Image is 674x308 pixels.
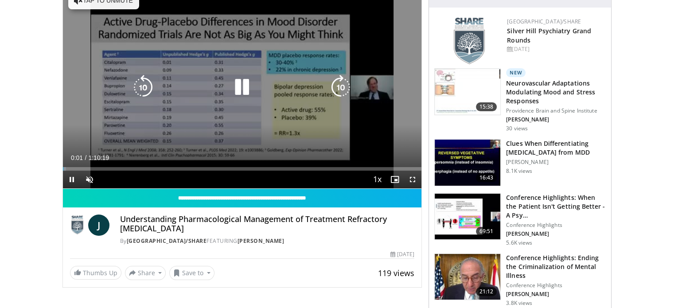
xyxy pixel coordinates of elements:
[238,237,284,245] a: [PERSON_NAME]
[506,139,606,157] h3: Clues When Differentiating [MEDICAL_DATA] from MDD
[63,171,81,188] button: Pause
[434,253,606,307] a: 21:12 Conference Highlights: Ending the Criminalization of Mental Illness Conference Highlights [...
[81,171,98,188] button: Unmute
[506,222,606,229] p: Conference Highlights
[506,107,606,114] p: Providence Brain and Spine Institute
[434,193,606,246] a: 69:51 Conference Highlights: When the Patient Isn't Getting Better - A Psy… Conference Highlights...
[507,18,581,25] a: [GEOGRAPHIC_DATA]/SHARE
[454,18,485,64] img: f8aaeb6d-318f-4fcf-bd1d-54ce21f29e87.png.150x105_q85_autocrop_double_scale_upscale_version-0.2.png
[435,254,500,300] img: 1419e6f0-d69a-482b-b3ae-1573189bf46e.150x105_q85_crop-smart_upscale.jpg
[120,237,415,245] div: By FEATURING
[368,171,386,188] button: Playback Rate
[71,154,83,161] span: 0:01
[506,168,532,175] p: 8.1K views
[378,268,414,278] span: 119 views
[506,239,532,246] p: 5.6K views
[476,102,497,111] span: 15:38
[476,287,497,296] span: 21:12
[506,300,532,307] p: 3.8K views
[434,68,606,132] a: 15:38 New Neurovascular Adaptations Modulating Mood and Stress Responses Providence Brain and Spi...
[506,230,606,238] p: [PERSON_NAME]
[70,214,85,236] img: Silver Hill Hospital/SHARE
[506,253,606,280] h3: Conference Highlights: Ending the Criminalization of Mental Illness
[506,116,606,123] p: [PERSON_NAME]
[434,139,606,186] a: 16:43 Clues When Differentiating [MEDICAL_DATA] from MDD [PERSON_NAME] 8.1K views
[404,171,421,188] button: Fullscreen
[390,250,414,258] div: [DATE]
[506,291,606,298] p: [PERSON_NAME]
[88,214,109,236] a: J
[506,79,606,105] h3: Neurovascular Adaptations Modulating Mood and Stress Responses
[506,282,606,289] p: Conference Highlights
[507,45,604,53] div: [DATE]
[506,159,606,166] p: [PERSON_NAME]
[63,167,422,171] div: Progress Bar
[169,266,214,280] button: Save to
[125,266,166,280] button: Share
[476,173,497,182] span: 16:43
[435,69,500,115] img: 4562edde-ec7e-4758-8328-0659f7ef333d.150x105_q85_crop-smart_upscale.jpg
[88,154,109,161] span: 1:10:19
[506,193,606,220] h3: Conference Highlights: When the Patient Isn't Getting Better - A Psy…
[476,227,497,236] span: 69:51
[506,125,528,132] p: 30 views
[507,27,591,44] a: Silver Hill Psychiatry Grand Rounds
[506,68,526,77] p: New
[127,237,207,245] a: [GEOGRAPHIC_DATA]/SHARE
[386,171,404,188] button: Enable picture-in-picture mode
[435,140,500,186] img: a6520382-d332-4ed3-9891-ee688fa49237.150x105_q85_crop-smart_upscale.jpg
[435,194,500,240] img: 4362ec9e-0993-4580-bfd4-8e18d57e1d49.150x105_q85_crop-smart_upscale.jpg
[70,266,121,280] a: Thumbs Up
[120,214,415,234] h4: Understanding Pharmacological Management of Treatment Refractory [MEDICAL_DATA]
[85,154,87,161] span: /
